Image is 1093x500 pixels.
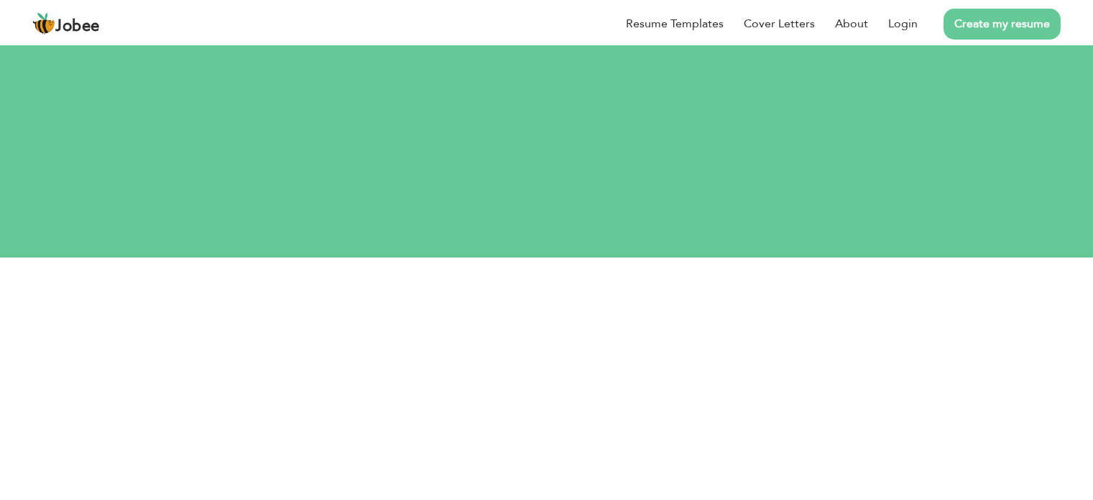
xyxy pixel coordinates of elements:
[835,15,868,32] a: About
[626,15,724,32] a: Resume Templates
[55,19,100,35] span: Jobee
[944,9,1061,40] a: Create my resume
[32,12,100,35] a: Jobee
[888,15,918,32] a: Login
[32,12,55,35] img: jobee.io
[744,15,815,32] a: Cover Letters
